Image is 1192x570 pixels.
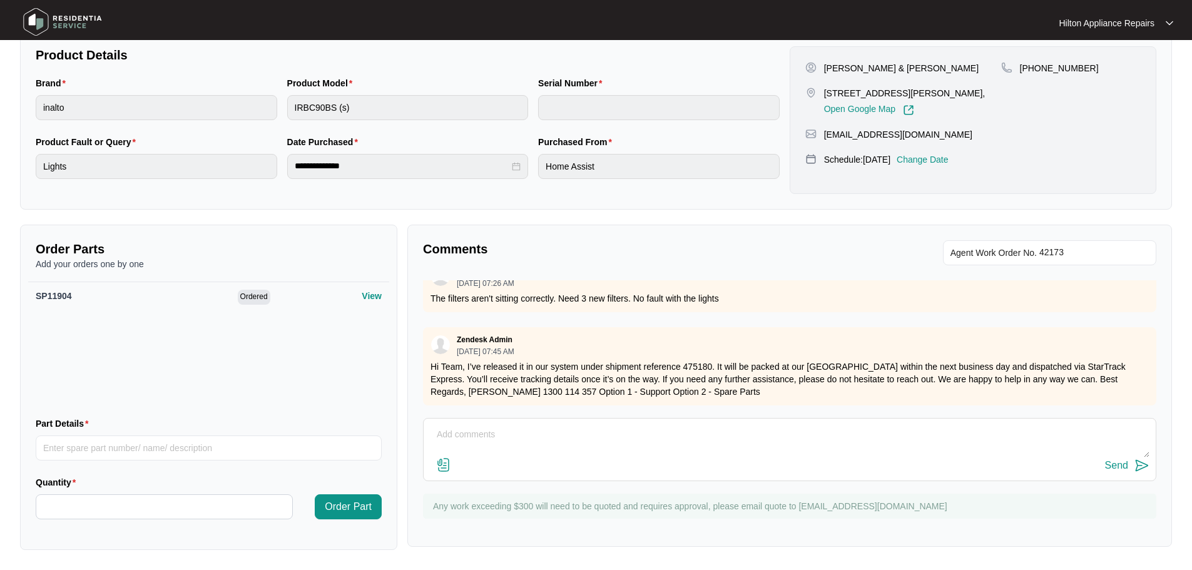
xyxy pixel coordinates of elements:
label: Brand [36,77,71,89]
span: SP11904 [36,291,72,301]
img: dropdown arrow [1166,20,1173,26]
span: Order Part [325,499,372,514]
p: [PERSON_NAME] & [PERSON_NAME] [824,62,979,74]
p: Add your orders one by one [36,258,382,270]
p: Change Date [897,153,949,166]
p: Order Parts [36,240,382,258]
input: Brand [36,95,277,120]
p: Hilton Appliance Repairs [1059,17,1154,29]
p: [EMAIL_ADDRESS][DOMAIN_NAME] [824,128,972,141]
p: Comments [423,240,781,258]
label: Purchased From [538,136,617,148]
a: Open Google Map [824,104,914,116]
button: Send [1105,457,1149,474]
input: Part Details [36,435,382,461]
img: map-pin [1001,62,1012,73]
img: residentia service logo [19,3,106,41]
input: Add Agent Work Order No. [1039,245,1149,260]
img: user-pin [805,62,817,73]
p: Hi Team, I’ve released it in our system under shipment reference 475180. It will be packed at our... [430,360,1149,398]
img: map-pin [805,87,817,98]
label: Date Purchased [287,136,363,148]
p: [STREET_ADDRESS][PERSON_NAME], [824,87,986,99]
input: Serial Number [538,95,780,120]
img: user.svg [431,335,450,354]
label: Product Fault or Query [36,136,141,148]
img: map-pin [805,153,817,165]
div: Send [1105,460,1128,471]
input: Quantity [36,495,292,519]
img: send-icon.svg [1134,458,1149,473]
p: [PHONE_NUMBER] [1020,62,1099,74]
input: Product Fault or Query [36,154,277,179]
input: Purchased From [538,154,780,179]
p: The filters aren't sitting correctly. Need 3 new filters. No fault with the lights [430,292,1149,305]
img: Link-External [903,104,914,116]
p: Any work exceeding $300 will need to be quoted and requires approval, please email quote to [EMAI... [433,500,1150,512]
label: Serial Number [538,77,607,89]
img: map-pin [805,128,817,140]
p: Zendesk Admin [457,335,512,345]
p: Schedule: [DATE] [824,153,890,166]
span: Ordered [238,290,270,305]
p: [DATE] 07:26 AM [457,280,520,287]
input: Product Model [287,95,529,120]
p: [DATE] 07:45 AM [457,348,514,355]
label: Part Details [36,417,94,430]
label: Product Model [287,77,358,89]
img: file-attachment-doc.svg [436,457,451,472]
button: Order Part [315,494,382,519]
p: View [362,290,382,302]
span: Agent Work Order No. [950,245,1037,260]
p: Product Details [36,46,780,64]
label: Quantity [36,476,81,489]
